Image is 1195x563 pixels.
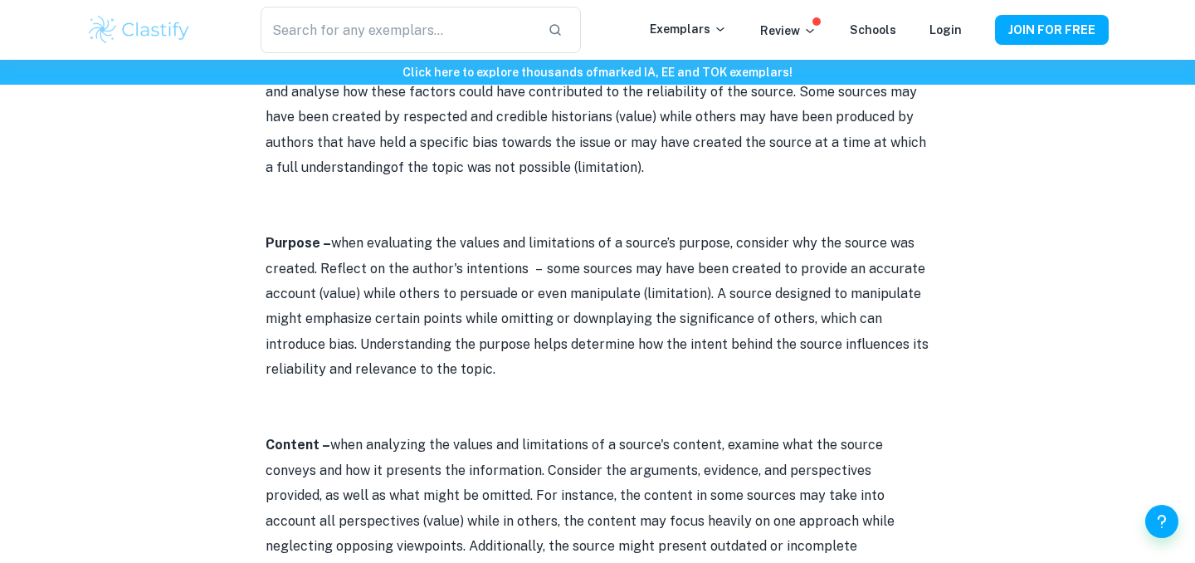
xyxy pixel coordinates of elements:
[266,29,929,180] p: when assessing the values and limitations that the source's origin brings, it is important to con...
[266,235,331,251] strong: Purpose –
[391,159,644,175] span: of the topic was not possible (limitation).
[929,23,962,37] a: Login
[650,20,727,38] p: Exemplars
[850,23,896,37] a: Schools
[261,7,534,53] input: Search for any exemplars...
[760,22,817,40] p: Review
[266,231,929,382] p: when evaluating the values and limitations of a source’s purpose, consider why the source was cre...
[266,437,330,453] strong: Content –
[86,13,192,47] img: Clastify logo
[1145,505,1178,538] button: Help and Feedback
[3,63,1192,81] h6: Click here to explore thousands of marked IA, EE and TOK exemplars !
[995,15,1109,45] button: JOIN FOR FREE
